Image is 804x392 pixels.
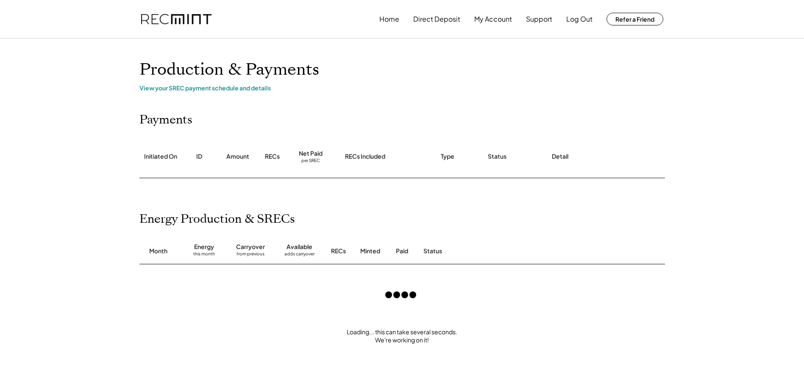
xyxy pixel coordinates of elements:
div: ID [196,152,202,161]
div: View your SREC payment schedule and details [139,84,665,92]
div: Paid [396,247,408,255]
div: Net Paid [299,149,323,158]
div: RECs [265,152,280,161]
h2: Energy Production & SRECs [139,212,295,227]
button: Refer a Friend [606,13,663,25]
div: Type [441,152,454,161]
button: Support [526,11,552,28]
div: RECs Included [345,152,385,161]
div: from previous [236,251,264,260]
div: Amount [226,152,249,161]
div: Status [488,152,506,161]
div: Carryover [236,243,265,251]
div: per SREC [301,158,320,164]
div: adds carryover [284,251,314,260]
button: My Account [474,11,512,28]
button: Log Out [566,11,593,28]
div: Month [149,247,167,255]
div: Initiated On [144,152,177,161]
div: Status [423,247,568,255]
img: recmint-logotype%403x.png [141,14,211,25]
h1: Production & Payments [139,60,665,80]
div: Available [287,243,312,251]
div: Minted [360,247,380,255]
div: Energy [194,243,214,251]
button: Direct Deposit [413,11,460,28]
div: RECs [331,247,346,255]
div: this month [193,251,215,260]
h2: Payments [139,113,192,127]
div: Detail [552,152,568,161]
div: Loading... this can take several seconds. We're working on it! [131,328,673,344]
button: Home [379,11,399,28]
